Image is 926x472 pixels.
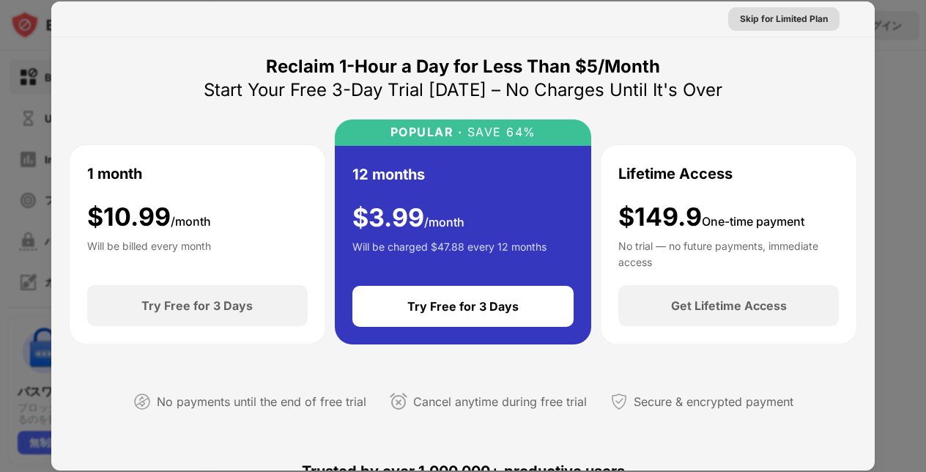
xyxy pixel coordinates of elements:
[390,393,407,410] img: cancel-anytime
[266,55,660,78] div: Reclaim 1-Hour a Day for Less Than $5/Month
[352,239,547,268] div: Will be charged $47.88 every 12 months
[671,298,787,313] div: Get Lifetime Access
[407,299,519,314] div: Try Free for 3 Days
[157,391,366,413] div: No payments until the end of free trial
[352,203,464,233] div: $ 3.99
[610,393,628,410] img: secured-payment
[87,163,142,185] div: 1 month
[87,202,211,232] div: $ 10.99
[618,202,804,232] div: $149.9
[413,391,587,413] div: Cancel anytime during free trial
[141,298,253,313] div: Try Free for 3 Days
[133,393,151,410] img: not-paying
[352,163,425,185] div: 12 months
[87,238,211,268] div: Will be billed every month
[390,125,463,139] div: POPULAR ·
[462,125,536,139] div: SAVE 64%
[618,238,839,268] div: No trial — no future payments, immediate access
[634,391,793,413] div: Secure & encrypted payment
[740,12,828,26] div: Skip for Limited Plan
[424,215,464,229] span: /month
[171,214,211,229] span: /month
[618,163,733,185] div: Lifetime Access
[204,78,722,102] div: Start Your Free 3-Day Trial [DATE] – No Charges Until It's Over
[702,214,804,229] span: One-time payment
